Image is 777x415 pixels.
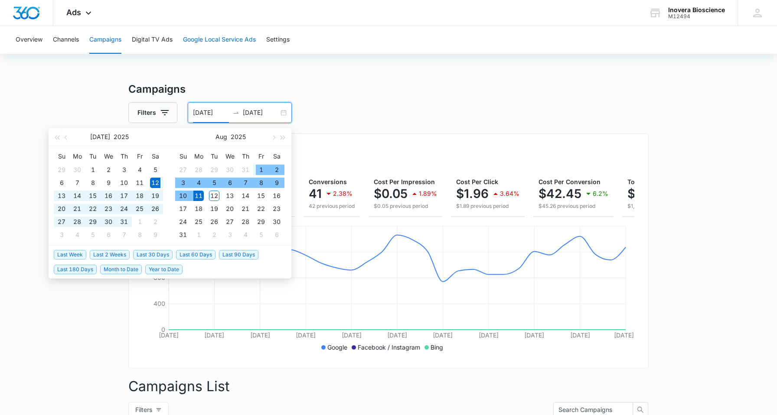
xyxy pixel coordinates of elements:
[134,165,145,175] div: 4
[240,217,251,227] div: 28
[253,163,269,176] td: 2025-08-01
[175,176,191,189] td: 2025-08-03
[101,176,116,189] td: 2025-07-09
[178,191,188,201] div: 10
[225,178,235,188] div: 6
[309,202,355,210] p: 42 previous period
[539,202,608,210] p: $45.26 previous period
[431,343,443,352] p: Bing
[119,230,129,240] div: 7
[191,163,206,176] td: 2025-07-28
[88,191,98,201] div: 15
[240,165,251,175] div: 31
[256,217,266,227] div: 29
[132,189,147,202] td: 2025-07-18
[101,202,116,215] td: 2025-07-23
[88,217,98,227] div: 29
[119,217,129,227] div: 31
[269,202,284,215] td: 2025-08-23
[269,176,284,189] td: 2025-08-09
[54,149,69,163] th: Su
[570,331,590,339] tspan: [DATE]
[54,250,86,259] span: Last Week
[271,178,282,188] div: 9
[206,176,222,189] td: 2025-08-05
[132,215,147,228] td: 2025-08-01
[222,189,238,202] td: 2025-08-13
[56,204,67,214] div: 20
[54,189,69,202] td: 2025-07-13
[333,191,353,197] p: 2.38%
[132,228,147,241] td: 2025-08-08
[191,228,206,241] td: 2025-09-01
[128,81,649,97] h3: Campaigns
[193,178,204,188] div: 4
[101,215,116,228] td: 2025-07-30
[271,165,282,175] div: 2
[419,191,437,197] p: 1.89%
[238,202,253,215] td: 2025-08-21
[215,128,227,146] button: Aug
[175,228,191,241] td: 2025-08-31
[90,250,130,259] span: Last 2 Weeks
[175,163,191,176] td: 2025-07-27
[178,165,188,175] div: 27
[327,343,347,352] p: Google
[119,165,129,175] div: 3
[206,163,222,176] td: 2025-07-29
[147,163,163,176] td: 2025-07-05
[193,204,204,214] div: 18
[193,191,204,201] div: 11
[209,165,219,175] div: 29
[147,149,163,163] th: Sa
[256,165,266,175] div: 1
[88,230,98,240] div: 5
[479,331,499,339] tspan: [DATE]
[256,178,266,188] div: 8
[69,215,85,228] td: 2025-07-28
[269,215,284,228] td: 2025-08-30
[193,108,229,117] input: Start date
[456,187,489,201] p: $1.96
[135,405,152,415] span: Filters
[85,176,101,189] td: 2025-07-08
[150,204,160,214] div: 26
[271,217,282,227] div: 30
[119,191,129,201] div: 17
[147,202,163,215] td: 2025-07-26
[232,109,239,116] span: to
[238,215,253,228] td: 2025-08-28
[209,178,219,188] div: 5
[69,176,85,189] td: 2025-07-07
[69,163,85,176] td: 2025-06-30
[132,163,147,176] td: 2025-07-04
[54,176,69,189] td: 2025-07-06
[119,204,129,214] div: 24
[132,176,147,189] td: 2025-07-11
[253,149,269,163] th: Fr
[132,149,147,163] th: Fr
[72,178,82,188] div: 7
[114,128,129,146] button: 2025
[85,163,101,176] td: 2025-07-01
[240,204,251,214] div: 21
[88,178,98,188] div: 8
[69,149,85,163] th: Mo
[72,204,82,214] div: 21
[178,178,188,188] div: 3
[240,230,251,240] div: 4
[238,163,253,176] td: 2025-07-31
[147,215,163,228] td: 2025-08-02
[225,165,235,175] div: 30
[54,228,69,241] td: 2025-08-03
[101,163,116,176] td: 2025-07-02
[134,178,145,188] div: 11
[134,204,145,214] div: 25
[147,228,163,241] td: 2025-08-09
[250,331,270,339] tspan: [DATE]
[374,187,408,201] p: $0.05
[240,191,251,201] div: 14
[88,165,98,175] div: 1
[85,215,101,228] td: 2025-07-29
[191,215,206,228] td: 2025-08-25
